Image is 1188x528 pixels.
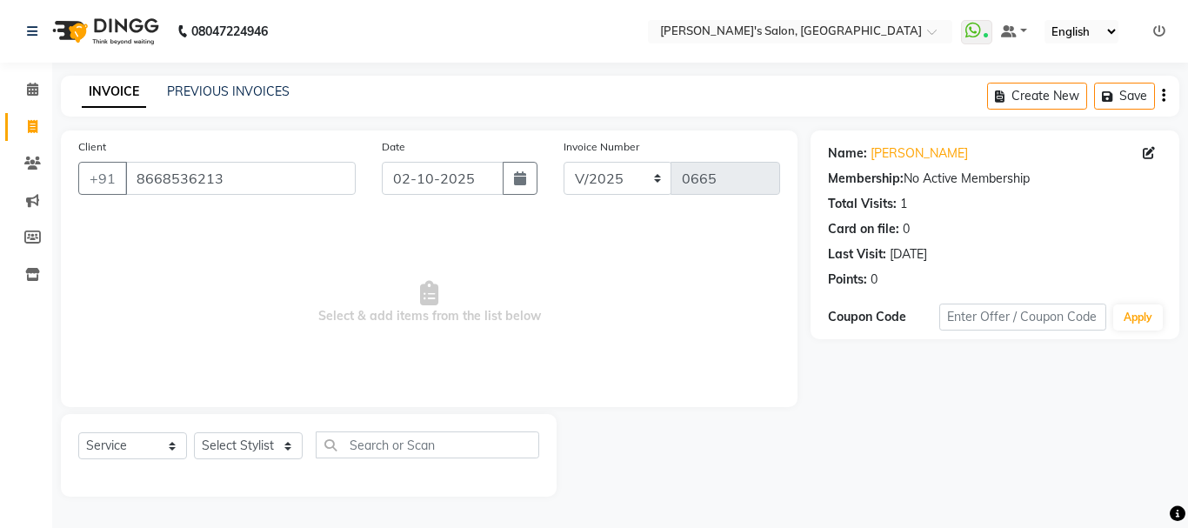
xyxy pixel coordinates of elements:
button: +91 [78,162,127,195]
input: Search by Name/Mobile/Email/Code [125,162,356,195]
a: PREVIOUS INVOICES [167,84,290,99]
div: Coupon Code [828,308,939,326]
label: Invoice Number [564,139,639,155]
b: 08047224946 [191,7,268,56]
img: logo [44,7,164,56]
div: Membership: [828,170,904,188]
label: Client [78,139,106,155]
button: Save [1094,83,1155,110]
a: INVOICE [82,77,146,108]
label: Date [382,139,405,155]
button: Create New [987,83,1087,110]
div: 1 [900,195,907,213]
div: 0 [903,220,910,238]
div: 0 [871,271,878,289]
input: Enter Offer / Coupon Code [939,304,1106,331]
input: Search or Scan [316,431,539,458]
a: [PERSON_NAME] [871,144,968,163]
div: [DATE] [890,245,927,264]
div: Name: [828,144,867,163]
div: No Active Membership [828,170,1162,188]
div: Card on file: [828,220,899,238]
button: Apply [1113,304,1163,331]
div: Points: [828,271,867,289]
span: Select & add items from the list below [78,216,780,390]
div: Last Visit: [828,245,886,264]
div: Total Visits: [828,195,897,213]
